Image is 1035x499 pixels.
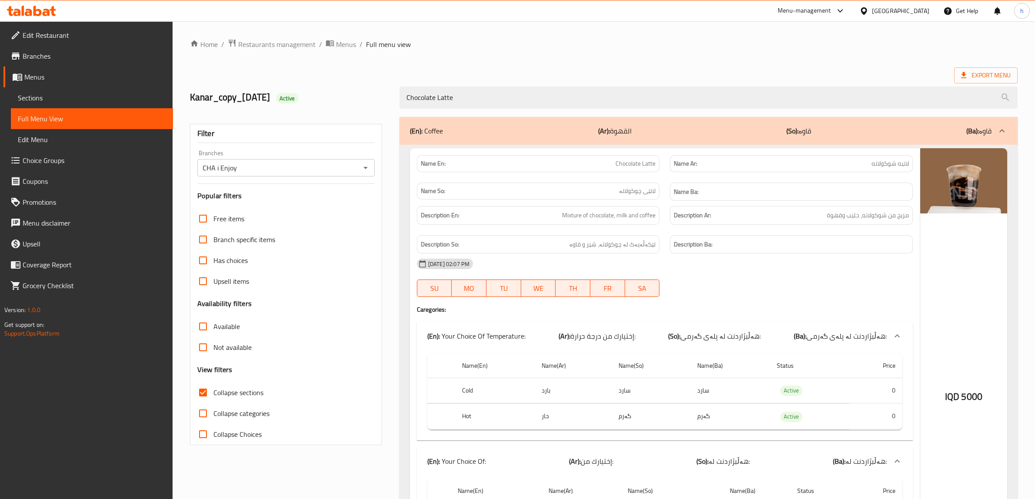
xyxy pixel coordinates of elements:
[213,408,270,419] span: Collapse categories
[427,331,526,341] p: Your Choice Of Temperature:
[213,321,240,332] span: Available
[359,39,363,50] li: /
[521,279,556,297] button: WE
[625,279,660,297] button: SA
[3,67,173,87] a: Menus
[569,239,656,250] span: تێکەڵەیەک لە چوکولاتە، شیر و قاوە
[410,124,423,137] b: (En):
[525,282,552,295] span: WE
[18,134,166,145] span: Edit Menu
[319,39,322,50] li: /
[11,129,173,150] a: Edit Menu
[612,353,690,378] th: Name(So)
[612,404,690,429] td: گەرم
[1020,6,1024,16] span: h
[18,113,166,124] span: Full Menu View
[11,108,173,129] a: Full Menu View
[872,6,929,16] div: [GEOGRAPHIC_DATA]
[780,412,802,422] span: Active
[23,280,166,291] span: Grocery Checklist
[23,155,166,166] span: Choice Groups
[421,186,445,196] strong: Name So:
[629,282,656,295] span: SA
[213,213,244,224] span: Free items
[213,255,248,266] span: Has choices
[417,305,913,314] h4: Caregories:
[598,126,632,136] p: القهوة
[569,455,581,468] b: (Ar):
[612,378,690,403] td: سارد
[3,46,173,67] a: Branches
[674,210,711,221] strong: Description Ar:
[849,404,902,429] td: 0
[668,329,680,343] b: (So):
[872,159,909,168] span: لاتيه شوكولاته
[417,447,913,475] div: (En): Your Choice Of:(Ar):إختيارك من:(So):هەڵبژاردنت لە:(Ba):هەڵبژاردنت لە:
[197,365,233,375] h3: View filters
[709,455,750,468] span: هەڵبژاردنت لە:
[4,319,44,330] span: Get support on:
[427,456,486,466] p: Your Choice Of:
[399,86,1018,109] input: search
[276,94,299,103] span: Active
[23,176,166,186] span: Coupons
[490,282,518,295] span: TU
[23,197,166,207] span: Promotions
[228,39,316,50] a: Restaurants management
[213,234,275,245] span: Branch specific items
[786,124,799,137] b: (So):
[570,329,636,343] span: إختيارك من درجة حرارة:
[827,210,909,221] span: مزيج من شوكولاته، حليب وقهوة
[276,93,299,103] div: Active
[535,353,612,378] th: Name(Ar)
[690,404,770,429] td: گەرم
[455,282,483,295] span: MO
[794,329,806,343] b: (Ba):
[806,329,887,343] span: هەڵبژاردنت لە پلەی گەرمی:
[326,39,356,50] a: Menus
[410,126,443,136] p: Coffee
[417,279,452,297] button: SU
[961,388,982,405] span: 5000
[197,191,375,201] h3: Popular filters
[455,378,535,403] th: Cold
[197,124,375,143] div: Filter
[23,239,166,249] span: Upsell
[954,67,1018,83] span: Export Menu
[581,455,613,468] span: إختيارك من:
[674,159,697,168] strong: Name Ar:
[23,218,166,228] span: Menu disclaimer
[27,304,40,316] span: 1.0.0
[3,213,173,233] a: Menu disclaimer
[455,404,535,429] th: Hot
[24,72,166,82] span: Menus
[961,70,1011,81] span: Export Menu
[780,386,802,396] div: Active
[238,39,316,50] span: Restaurants management
[425,260,473,268] span: [DATE] 02:07 PM
[556,279,590,297] button: TH
[421,210,459,221] strong: Description En:
[190,39,218,50] a: Home
[421,282,449,295] span: SU
[778,6,831,16] div: Menu-management
[849,353,902,378] th: Price
[674,186,699,197] strong: Name Ba:
[594,282,622,295] span: FR
[535,404,612,429] td: حار
[18,93,166,103] span: Sections
[559,282,587,295] span: TH
[845,455,887,468] span: هەڵبژاردنت لە:
[197,299,252,309] h3: Availability filters
[849,378,902,403] td: 0
[190,91,389,104] h2: Kanar_copy_[DATE]
[3,171,173,192] a: Coupons
[190,39,1018,50] nav: breadcrumb
[3,233,173,254] a: Upsell
[690,378,770,403] td: سارد
[966,124,979,137] b: (Ba):
[690,353,770,378] th: Name(Ba)
[452,279,486,297] button: MO
[221,39,224,50] li: /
